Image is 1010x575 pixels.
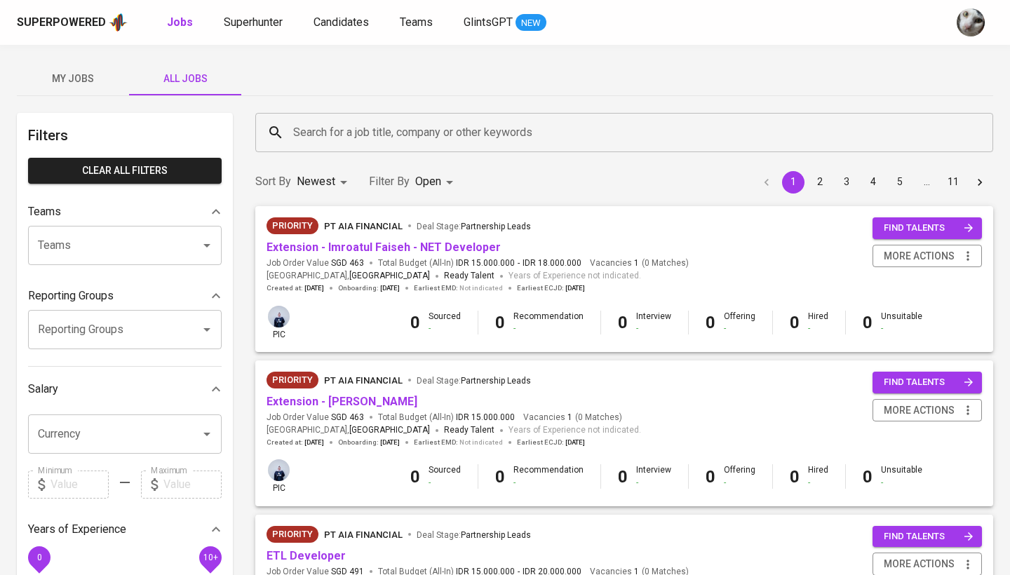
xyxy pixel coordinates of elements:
[884,220,974,236] span: find talents
[267,283,324,293] span: Created at :
[28,158,222,184] button: Clear All filters
[17,12,128,33] a: Superpoweredapp logo
[28,521,126,538] p: Years of Experience
[197,236,217,255] button: Open
[618,467,628,487] b: 0
[17,15,106,31] div: Superpowered
[863,313,873,332] b: 0
[518,257,520,269] span: -
[331,257,364,269] span: SGD 463
[417,222,531,231] span: Deal Stage :
[461,222,531,231] span: Partnership Leads
[410,467,420,487] b: 0
[516,16,546,30] span: NEW
[304,283,324,293] span: [DATE]
[724,311,755,334] div: Offering
[378,257,581,269] span: Total Budget (All-In)
[523,412,622,424] span: Vacancies ( 0 Matches )
[163,471,222,499] input: Value
[28,375,222,403] div: Salary
[513,477,584,489] div: -
[331,412,364,424] span: SGD 463
[414,283,503,293] span: Earliest EMD :
[28,203,61,220] p: Teams
[495,313,505,332] b: 0
[297,173,335,190] p: Newest
[28,381,58,398] p: Salary
[809,171,831,194] button: Go to page 2
[706,467,715,487] b: 0
[39,162,210,180] span: Clear All filters
[565,412,572,424] span: 1
[873,217,982,239] button: find talents
[873,526,982,548] button: find talents
[636,477,671,489] div: -
[444,271,494,280] span: Ready Talent
[267,527,318,541] span: Priority
[873,399,982,422] button: more actions
[513,464,584,488] div: Recommendation
[267,458,291,494] div: pic
[378,412,515,424] span: Total Budget (All-In)
[224,15,283,29] span: Superhunter
[267,424,430,438] span: [GEOGRAPHIC_DATA] ,
[297,169,352,195] div: Newest
[513,311,584,334] div: Recommendation
[197,424,217,444] button: Open
[881,311,922,334] div: Unsuitable
[267,269,430,283] span: [GEOGRAPHIC_DATA] ,
[314,15,369,29] span: Candidates
[417,376,531,386] span: Deal Stage :
[863,467,873,487] b: 0
[881,477,922,489] div: -
[380,283,400,293] span: [DATE]
[753,171,993,194] nav: pagination navigation
[324,529,403,540] span: PT AIA FINANCIAL
[429,477,461,489] div: -
[884,402,955,419] span: more actions
[324,221,403,231] span: PT AIA FINANCIAL
[862,171,884,194] button: Go to page 4
[459,438,503,447] span: Not indicated
[109,12,128,33] img: app logo
[565,283,585,293] span: [DATE]
[197,320,217,339] button: Open
[167,15,193,29] b: Jobs
[314,14,372,32] a: Candidates
[636,311,671,334] div: Interview
[267,373,318,387] span: Priority
[429,464,461,488] div: Sourced
[969,171,991,194] button: Go to next page
[349,424,430,438] span: [GEOGRAPHIC_DATA]
[915,175,938,189] div: …
[513,323,584,334] div: -
[36,552,41,562] span: 0
[464,14,546,32] a: GlintsGPT NEW
[590,257,689,269] span: Vacancies ( 0 Matches )
[724,464,755,488] div: Offering
[400,14,436,32] a: Teams
[380,438,400,447] span: [DATE]
[255,173,291,190] p: Sort By
[167,14,196,32] a: Jobs
[724,323,755,334] div: -
[268,459,290,481] img: annisa@glints.com
[414,438,503,447] span: Earliest EMD :
[459,283,503,293] span: Not indicated
[636,464,671,488] div: Interview
[790,467,800,487] b: 0
[268,306,290,327] img: annisa@glints.com
[369,173,410,190] p: Filter By
[942,171,964,194] button: Go to page 11
[267,304,291,341] div: pic
[267,219,318,233] span: Priority
[461,376,531,386] span: Partnership Leads
[884,555,955,573] span: more actions
[203,552,217,562] span: 10+
[636,323,671,334] div: -
[267,257,364,269] span: Job Order Value
[509,269,641,283] span: Years of Experience not indicated.
[429,323,461,334] div: -
[28,124,222,147] h6: Filters
[632,257,639,269] span: 1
